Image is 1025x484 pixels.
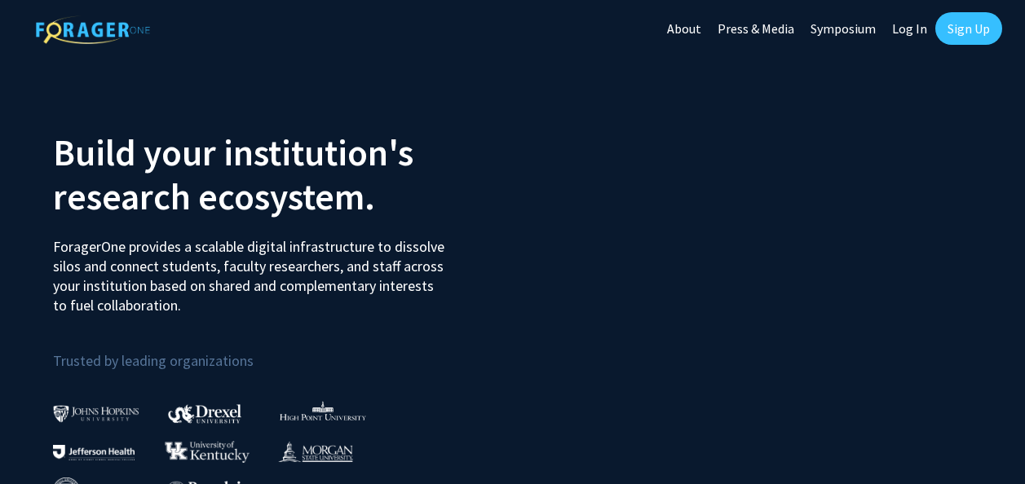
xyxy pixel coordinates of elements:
[168,404,241,423] img: Drexel University
[165,441,250,463] img: University of Kentucky
[935,12,1002,45] a: Sign Up
[53,445,135,460] img: Thomas Jefferson University
[53,405,139,422] img: Johns Hopkins University
[278,441,353,462] img: Morgan State University
[280,401,366,420] img: High Point University
[36,15,150,44] img: ForagerOne Logo
[53,328,501,373] p: Trusted by leading organizations
[53,130,501,218] h2: Build your institution's research ecosystem.
[53,225,447,315] p: ForagerOne provides a scalable digital infrastructure to dissolve silos and connect students, fac...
